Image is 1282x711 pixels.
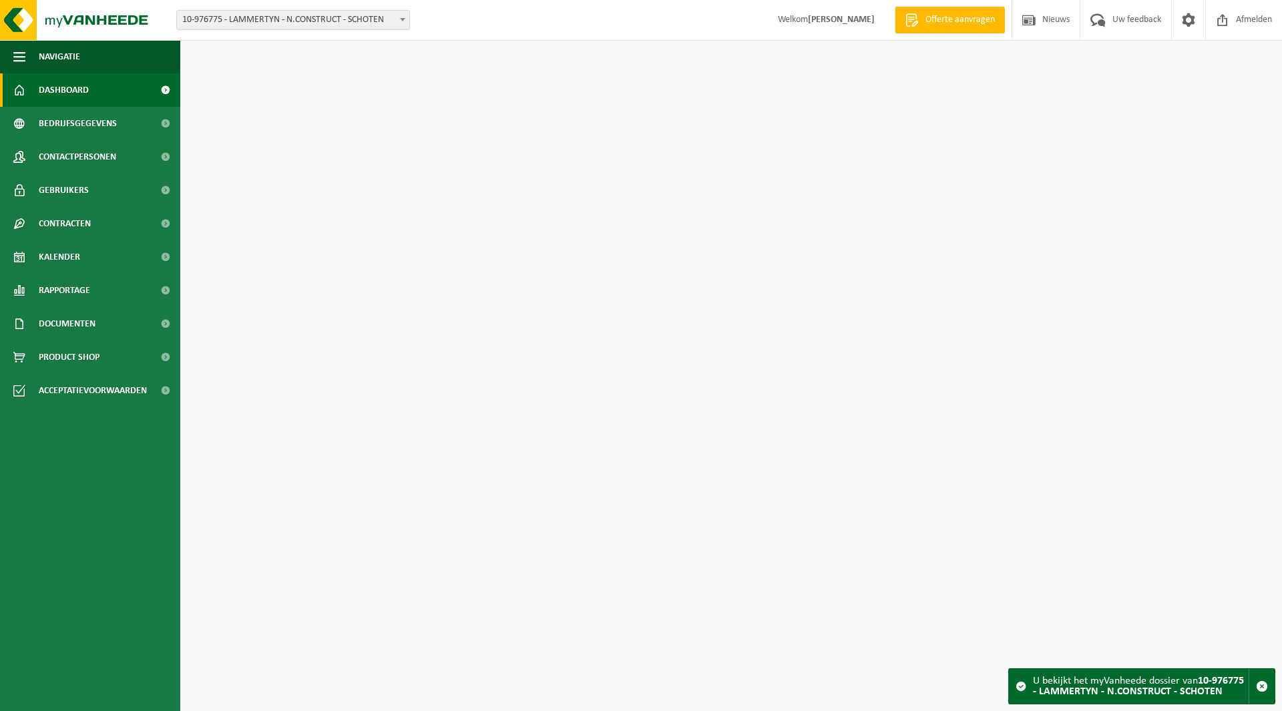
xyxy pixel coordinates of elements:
span: 10-976775 - LAMMERTYN - N.CONSTRUCT - SCHOTEN [176,10,410,30]
span: 10-976775 - LAMMERTYN - N.CONSTRUCT - SCHOTEN [177,11,409,29]
span: Documenten [39,307,95,340]
span: Bedrijfsgegevens [39,107,117,140]
span: Rapportage [39,274,90,307]
span: Product Shop [39,340,99,374]
span: Acceptatievoorwaarden [39,374,147,407]
span: Contactpersonen [39,140,116,174]
strong: 10-976775 - LAMMERTYN - N.CONSTRUCT - SCHOTEN [1033,676,1244,697]
span: Dashboard [39,73,89,107]
span: Gebruikers [39,174,89,207]
span: Navigatie [39,40,80,73]
div: U bekijkt het myVanheede dossier van [1033,669,1249,704]
a: Offerte aanvragen [895,7,1005,33]
strong: [PERSON_NAME] [808,15,875,25]
span: Offerte aanvragen [922,13,998,27]
span: Kalender [39,240,80,274]
span: Contracten [39,207,91,240]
